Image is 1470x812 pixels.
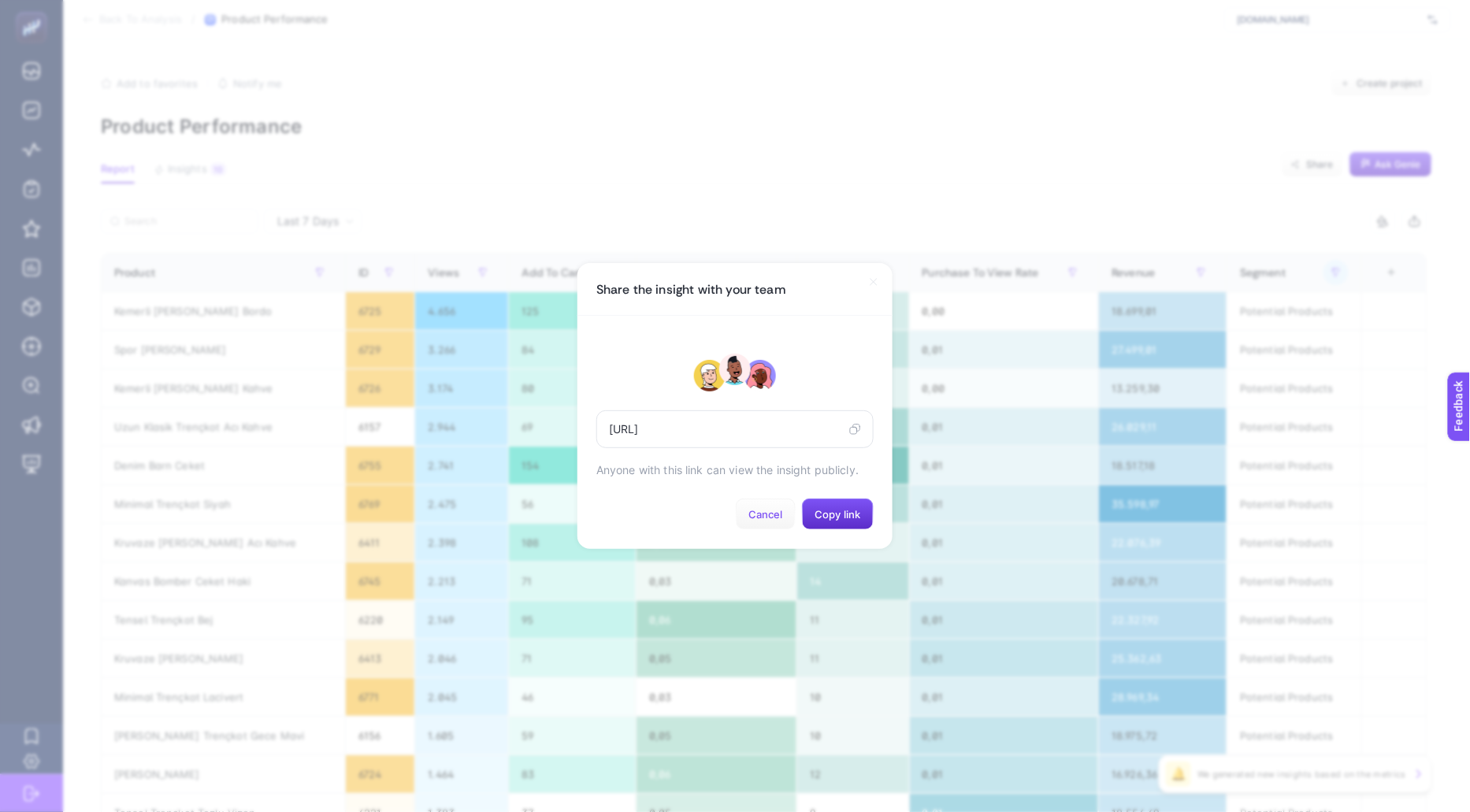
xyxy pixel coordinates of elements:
img: avatar-group2.png [694,354,776,391]
p: Anyone with this link can view the insight publicly. [596,461,874,480]
button: Cancel [736,499,796,530]
span: Cancel [748,508,783,521]
span: [URL] [609,423,843,436]
span: Copy link [815,508,860,521]
h1: Share the insight with your team [596,282,785,297]
button: Copy link [802,499,874,530]
span: Feedback [9,5,60,17]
